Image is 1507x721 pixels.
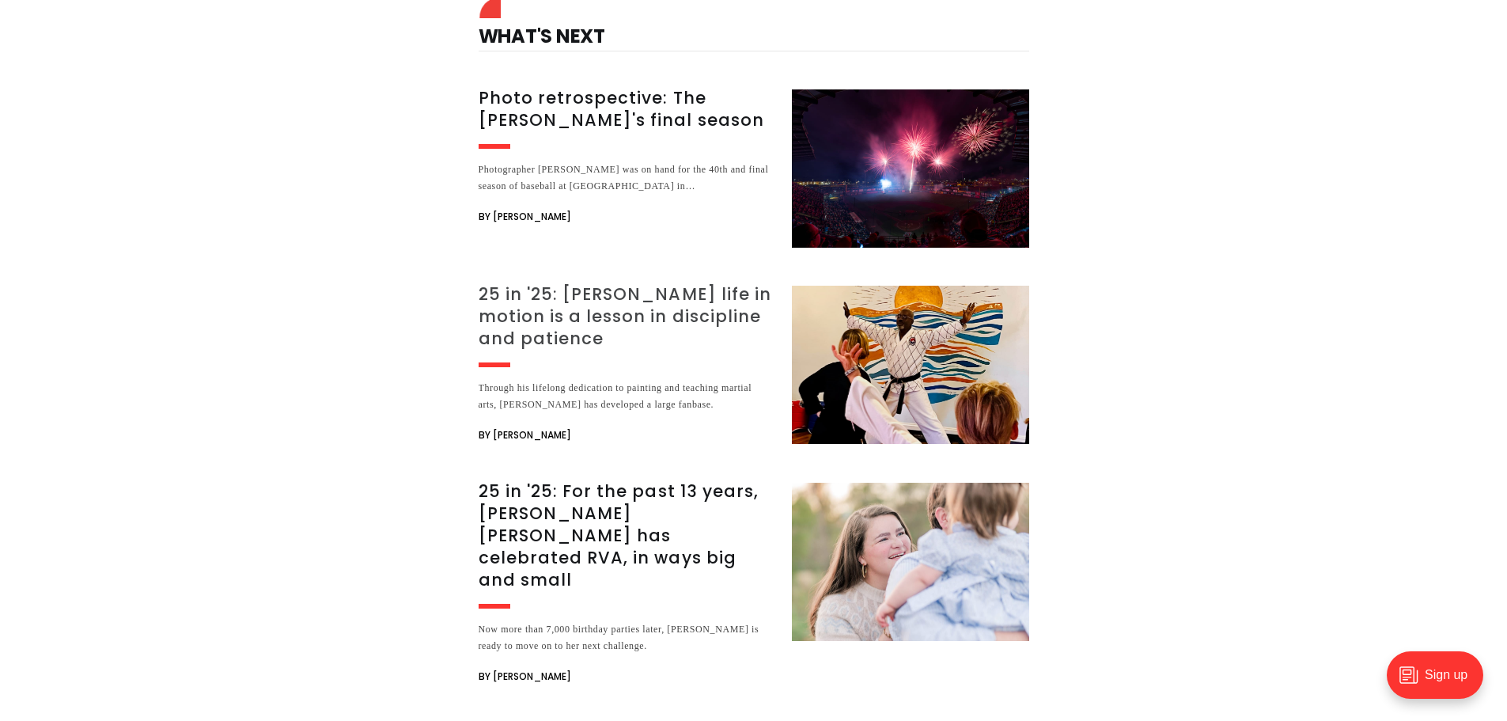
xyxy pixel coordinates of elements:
div: Photographer [PERSON_NAME] was on hand for the 40th and final season of baseball at [GEOGRAPHIC_D... [479,161,773,195]
h3: 25 in '25: For the past 13 years, [PERSON_NAME] [PERSON_NAME] has celebrated RVA, in ways big and... [479,480,773,591]
div: Through his lifelong dedication to painting and teaching martial arts, [PERSON_NAME] has develope... [479,380,773,413]
h3: Photo retrospective: The [PERSON_NAME]'s final season [479,87,773,131]
iframe: portal-trigger [1373,643,1507,721]
img: Photo retrospective: The Diamond's final season [792,89,1029,248]
h3: 25 in '25: [PERSON_NAME] life in motion is a lesson in discipline and patience [479,283,773,350]
span: By [PERSON_NAME] [479,207,571,226]
a: 25 in '25: For the past 13 years, [PERSON_NAME] [PERSON_NAME] has celebrated RVA, in ways big and... [479,483,1029,686]
h4: What's Next [479,2,1029,51]
img: 25 in '25: Lorenzo Gibson’s life in motion is a lesson in discipline and patience [792,286,1029,444]
a: Photo retrospective: The [PERSON_NAME]'s final season Photographer [PERSON_NAME] was on hand for ... [479,89,1029,248]
a: 25 in '25: [PERSON_NAME] life in motion is a lesson in discipline and patience Through his lifelo... [479,286,1029,445]
img: 25 in '25: For the past 13 years, Julia Warren Mattingly has celebrated RVA, in ways big and small [792,483,1029,641]
span: By [PERSON_NAME] [479,667,571,686]
span: By [PERSON_NAME] [479,426,571,445]
div: Now more than 7,000 birthday parties later, [PERSON_NAME] is ready to move on to her next challenge. [479,621,773,655]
